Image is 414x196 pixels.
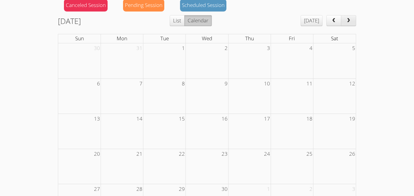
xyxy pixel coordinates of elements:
span: 23 [221,149,228,159]
span: 3 [352,184,356,194]
span: 16 [221,114,228,124]
span: 1 [266,184,271,194]
span: 11 [306,79,313,89]
span: 13 [93,114,101,124]
span: 10 [263,79,271,89]
span: 29 [178,184,185,194]
span: 12 [349,79,356,89]
span: 27 [93,184,101,194]
h2: [DATE] [58,15,81,27]
span: 20 [93,149,101,159]
span: 3 [266,43,271,53]
span: 30 [221,184,228,194]
span: 24 [263,149,271,159]
span: 5 [352,43,356,53]
span: 26 [349,149,356,159]
button: [DATE] [301,15,322,26]
span: 28 [136,184,143,194]
span: Wed [202,35,212,42]
span: Sun [75,35,84,42]
button: next [341,15,356,26]
span: 7 [139,79,143,89]
span: 30 [93,43,101,53]
span: Tue [160,35,169,42]
button: Calendar [184,15,212,26]
span: 19 [349,114,356,124]
span: 25 [306,149,313,159]
span: 31 [136,43,143,53]
span: 21 [136,149,143,159]
span: 6 [96,79,101,89]
span: 2 [224,43,228,53]
span: 9 [224,79,228,89]
span: 4 [309,43,313,53]
button: prev [326,15,342,26]
button: List [170,15,185,26]
span: Mon [117,35,127,42]
span: Fri [289,35,295,42]
span: 14 [136,114,143,124]
span: 22 [178,149,185,159]
span: 1 [181,43,185,53]
span: 2 [309,184,313,194]
span: 18 [306,114,313,124]
span: 15 [178,114,185,124]
span: 8 [181,79,185,89]
span: Thu [245,35,254,42]
span: 17 [263,114,271,124]
span: Sat [331,35,338,42]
